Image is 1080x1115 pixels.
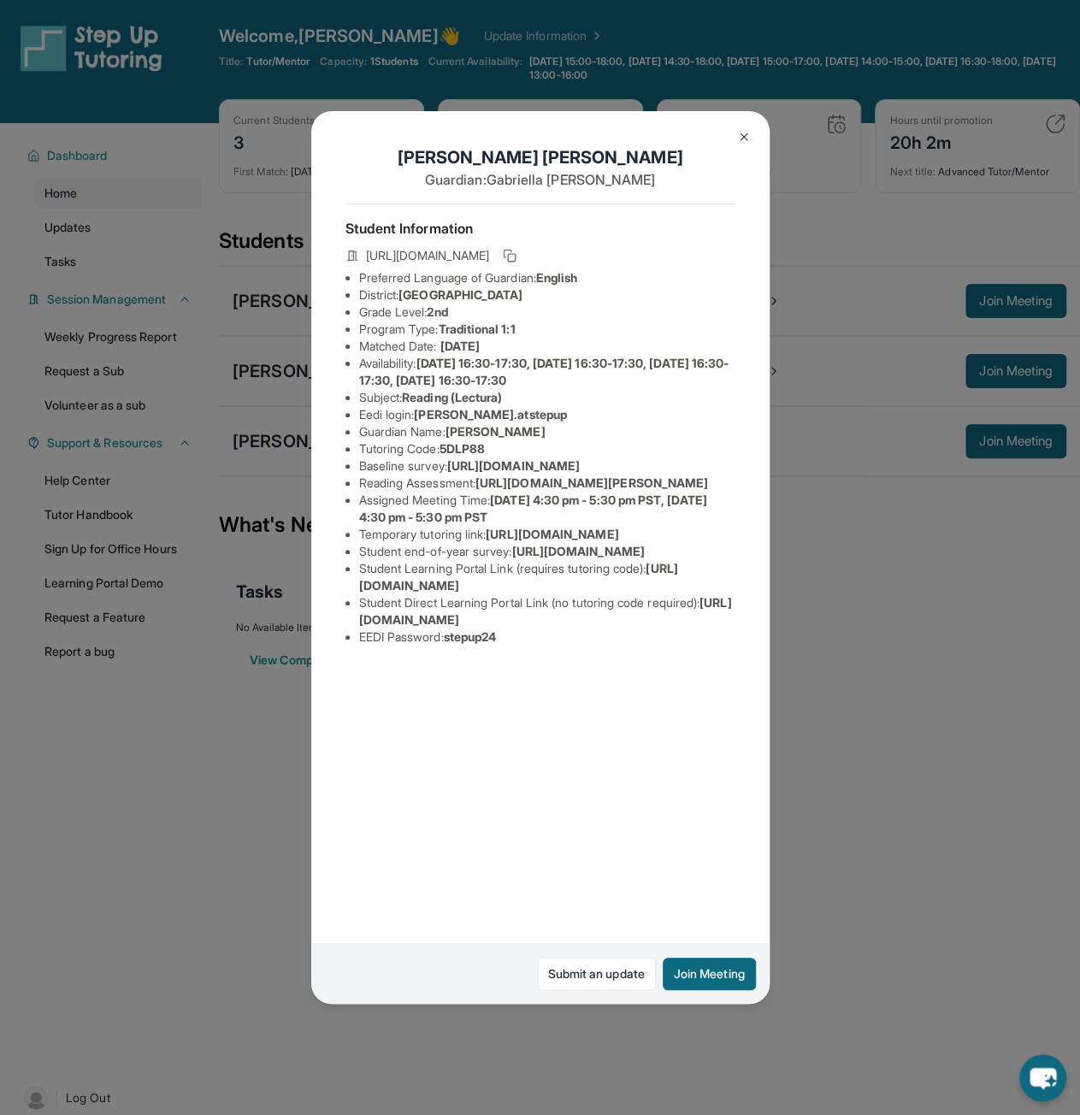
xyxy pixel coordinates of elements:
span: Reading (Lectura) [402,390,502,404]
li: Guardian Name : [359,423,735,440]
li: Student end-of-year survey : [359,543,735,560]
li: Tutoring Code : [359,440,735,457]
li: Availability: [359,355,735,389]
li: EEDI Password : [359,628,735,646]
span: [URL][DOMAIN_NAME][PERSON_NAME] [475,475,708,490]
span: stepup24 [444,629,497,644]
span: [PERSON_NAME].atstepup [414,407,567,422]
li: Preferred Language of Guardian: [359,269,735,286]
img: Close Icon [737,130,751,144]
button: Copy link [499,245,520,266]
li: Subject : [359,389,735,406]
h4: Student Information [345,218,735,239]
p: Guardian: Gabriella [PERSON_NAME] [345,169,735,190]
li: Student Learning Portal Link (requires tutoring code) : [359,560,735,594]
span: 2nd [427,304,447,319]
span: [URL][DOMAIN_NAME] [447,458,580,473]
span: [URL][DOMAIN_NAME] [366,247,489,264]
a: Submit an update [537,958,656,990]
span: [DATE] 16:30-17:30, [DATE] 16:30-17:30, [DATE] 16:30-17:30, [DATE] 16:30-17:30 [359,356,729,387]
span: [PERSON_NAME] [446,424,546,439]
li: Assigned Meeting Time : [359,492,735,526]
span: Traditional 1:1 [438,322,515,336]
button: chat-button [1019,1054,1066,1101]
li: Student Direct Learning Portal Link (no tutoring code required) : [359,594,735,628]
span: 5DLP88 [440,441,485,456]
button: Join Meeting [663,958,756,990]
li: District: [359,286,735,304]
li: Program Type: [359,321,735,338]
h1: [PERSON_NAME] [PERSON_NAME] [345,145,735,169]
span: [DATE] 4:30 pm - 5:30 pm PST, [DATE] 4:30 pm - 5:30 pm PST [359,493,707,524]
li: Grade Level: [359,304,735,321]
li: Baseline survey : [359,457,735,475]
span: English [536,270,578,285]
span: [GEOGRAPHIC_DATA] [398,287,522,302]
span: [URL][DOMAIN_NAME] [486,527,618,541]
span: [DATE] [440,339,480,353]
span: [URL][DOMAIN_NAME] [511,544,644,558]
li: Temporary tutoring link : [359,526,735,543]
li: Eedi login : [359,406,735,423]
li: Reading Assessment : [359,475,735,492]
li: Matched Date: [359,338,735,355]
